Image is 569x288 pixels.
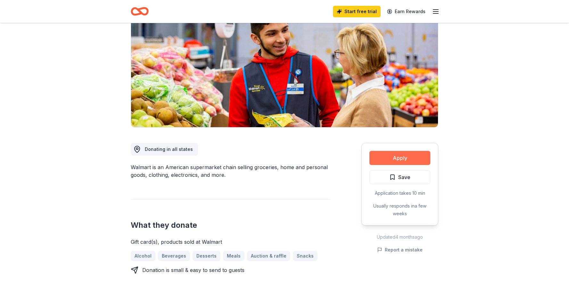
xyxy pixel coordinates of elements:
[131,5,438,127] img: Image for Walmart
[131,163,331,179] div: Walmart is an American supermarket chain selling groceries, home and personal goods, clothing, el...
[333,6,381,17] a: Start free trial
[369,151,430,165] button: Apply
[142,266,244,274] div: Donation is small & easy to send to guests
[131,238,331,246] div: Gift card(s), products sold at Walmart
[131,220,331,230] h2: What they donate
[369,202,430,218] div: Usually responds in a few weeks
[383,6,429,17] a: Earn Rewards
[361,233,438,241] div: Updated 4 months ago
[369,170,430,184] button: Save
[398,173,410,181] span: Save
[377,246,423,254] button: Report a mistake
[369,189,430,197] div: Application takes 10 min
[131,4,149,19] a: Home
[145,146,193,152] span: Donating in all states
